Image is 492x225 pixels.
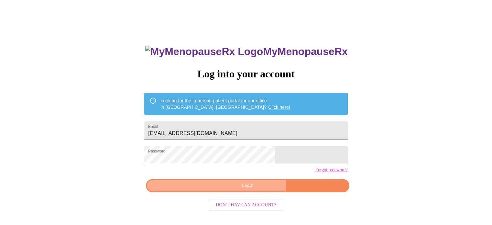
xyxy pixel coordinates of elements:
a: Forgot password? [315,167,348,173]
h3: MyMenopauseRx [145,46,348,58]
span: Don't have an account? [216,201,276,209]
h3: Log into your account [144,68,347,80]
a: Don't have an account? [207,201,285,207]
a: Click here! [268,105,290,110]
img: MyMenopauseRx Logo [145,46,263,58]
div: Looking for the in person patient portal for our office in [GEOGRAPHIC_DATA], [GEOGRAPHIC_DATA]? [160,95,290,113]
span: Login [153,182,342,190]
button: Don't have an account? [209,199,283,211]
button: Login [146,179,349,192]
